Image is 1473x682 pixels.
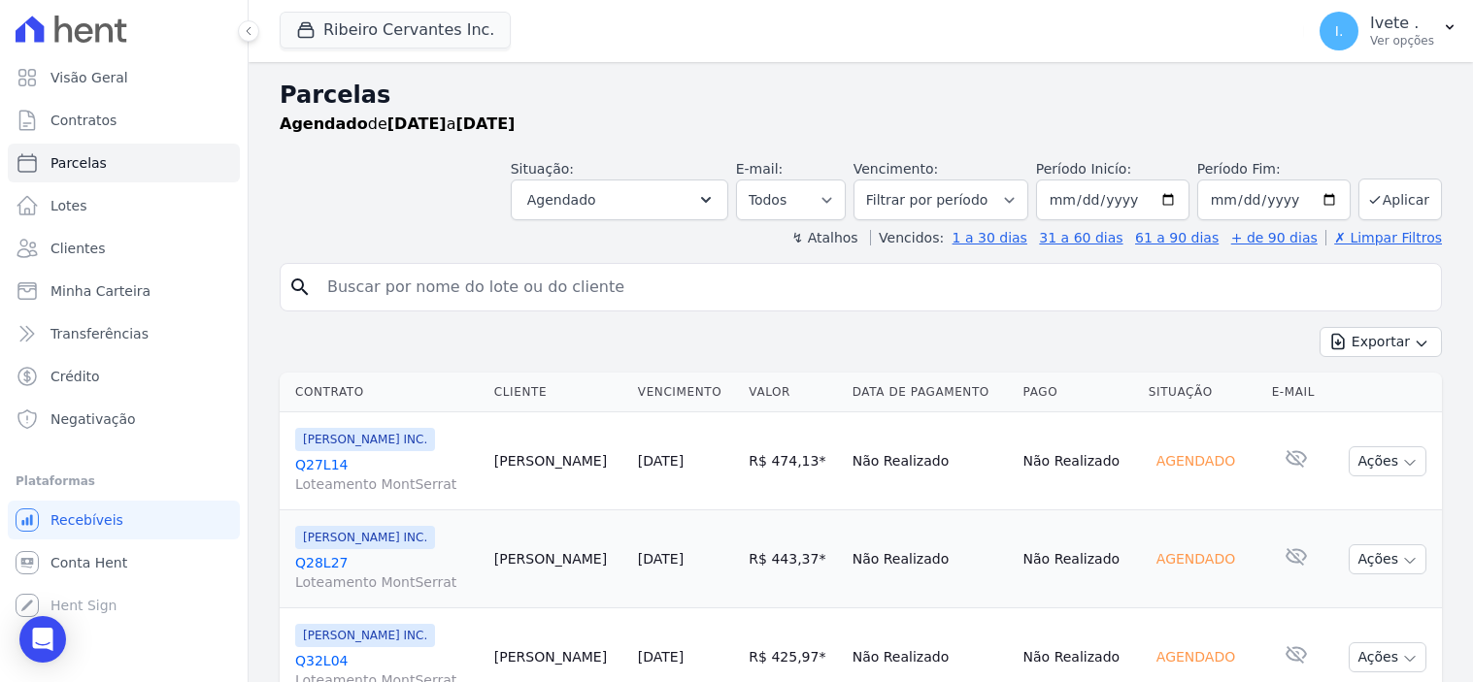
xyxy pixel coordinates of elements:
strong: [DATE] [387,114,447,133]
strong: [DATE] [455,114,515,133]
a: + de 90 dias [1231,230,1318,245]
td: [PERSON_NAME] [486,412,630,510]
td: [PERSON_NAME] [486,510,630,608]
span: Loteamento MontSerrat [295,572,479,592]
p: de a [280,113,515,136]
span: Transferências [50,324,149,343]
a: Recebíveis [8,501,240,539]
a: Crédito [8,357,240,396]
a: Lotes [8,186,240,225]
div: Plataformas [16,470,232,493]
span: Agendado [527,188,596,211]
label: Vencimento: [854,161,938,177]
th: Situação [1141,373,1264,412]
td: R$ 474,13 [741,412,844,510]
div: Open Intercom Messenger [19,616,66,663]
span: Minha Carteira [50,281,151,301]
div: Agendado [1149,447,1243,474]
span: Recebíveis [50,510,123,530]
a: Conta Hent [8,543,240,582]
span: I. [1335,24,1344,38]
span: Crédito [50,367,100,386]
span: [PERSON_NAME] INC. [295,526,435,549]
a: 31 a 60 dias [1039,230,1122,245]
a: Q27L14Loteamento MontSerrat [295,455,479,494]
button: Ações [1349,544,1426,574]
td: Não Realizado [1016,510,1141,608]
th: Valor [741,373,844,412]
th: Pago [1016,373,1141,412]
label: Período Inicío: [1036,161,1131,177]
label: E-mail: [736,161,784,177]
h2: Parcelas [280,78,1442,113]
a: [DATE] [638,551,684,567]
a: Parcelas [8,144,240,182]
i: search [288,276,312,299]
th: E-mail [1264,373,1329,412]
td: R$ 443,37 [741,510,844,608]
div: Agendado [1149,643,1243,670]
th: Vencimento [630,373,742,412]
button: Agendado [511,179,728,220]
a: [DATE] [638,453,684,469]
span: Lotes [50,196,87,215]
a: Visão Geral [8,58,240,97]
th: Data de Pagamento [845,373,1016,412]
span: Negativação [50,409,136,429]
th: Cliente [486,373,630,412]
a: Contratos [8,101,240,140]
span: Visão Geral [50,68,128,87]
a: Negativação [8,400,240,438]
button: Ações [1349,642,1426,672]
span: Contratos [50,111,117,130]
label: Situação: [511,161,574,177]
button: Ribeiro Cervantes Inc. [280,12,511,49]
a: [DATE] [638,649,684,665]
a: Transferências [8,314,240,353]
button: I. Ivete . Ver opções [1304,4,1473,58]
span: [PERSON_NAME] INC. [295,624,435,647]
td: Não Realizado [845,412,1016,510]
td: Não Realizado [1016,412,1141,510]
label: ↯ Atalhos [791,230,857,245]
p: Ver opções [1370,33,1434,49]
label: Vencidos: [870,230,944,245]
button: Ações [1349,446,1426,476]
p: Ivete . [1370,14,1434,33]
a: Minha Carteira [8,272,240,310]
a: Clientes [8,229,240,268]
button: Aplicar [1358,179,1442,220]
a: 61 a 90 dias [1135,230,1219,245]
span: Loteamento MontSerrat [295,474,479,494]
span: Conta Hent [50,553,127,572]
strong: Agendado [280,114,368,133]
a: Q28L27Loteamento MontSerrat [295,553,479,592]
div: Agendado [1149,545,1243,572]
span: [PERSON_NAME] INC. [295,428,435,451]
span: Parcelas [50,153,107,173]
th: Contrato [280,373,486,412]
td: Não Realizado [845,510,1016,608]
a: ✗ Limpar Filtros [1325,230,1442,245]
span: Clientes [50,239,105,258]
label: Período Fim: [1197,159,1351,179]
input: Buscar por nome do lote ou do cliente [316,268,1433,307]
a: 1 a 30 dias [953,230,1027,245]
button: Exportar [1320,327,1442,357]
